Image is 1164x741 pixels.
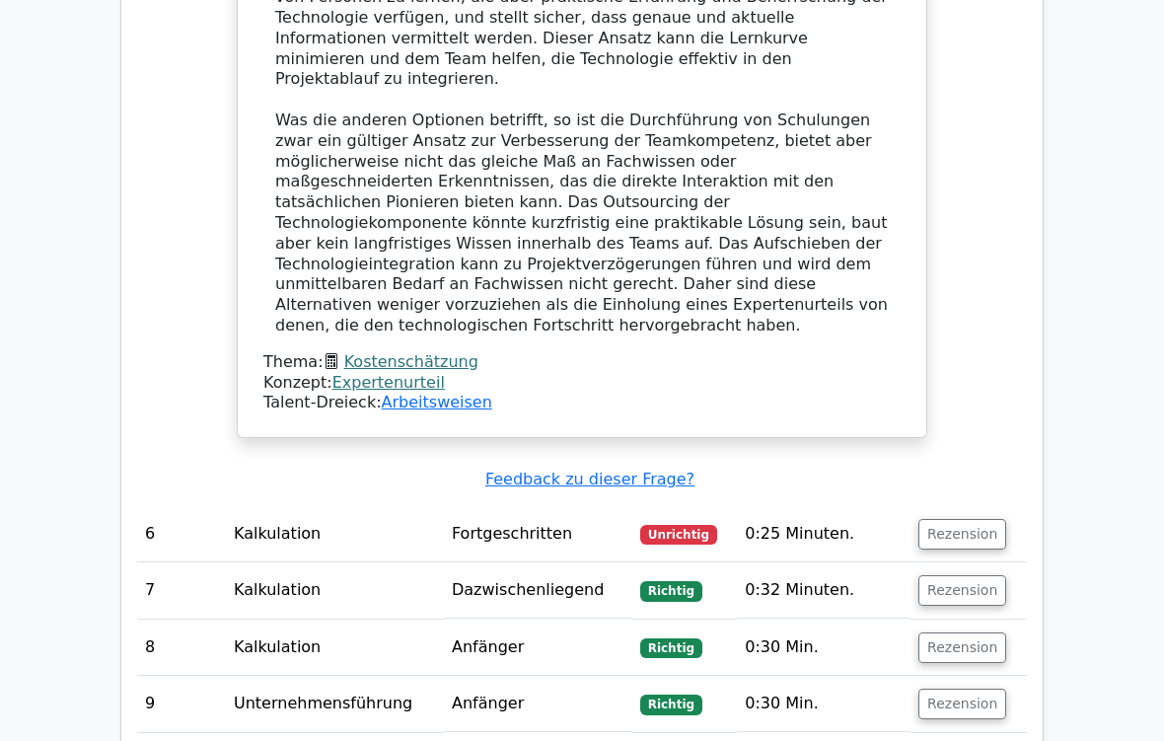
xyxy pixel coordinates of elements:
td: Kalkulation [226,506,444,562]
td: 7 [137,562,226,619]
td: 8 [137,620,226,676]
button: Rezension [918,689,1006,719]
td: 9 [137,676,226,732]
span: Richtig [640,638,702,658]
font: Konzept: [263,373,445,392]
td: Anfänger [444,676,632,732]
button: Rezension [918,575,1006,606]
span: Unrichtig [640,525,717,545]
font: Thema: [263,352,478,371]
td: Kalkulation [226,562,444,619]
td: Anfänger [444,620,632,676]
span: Richtig [640,581,702,601]
span: Richtig [640,695,702,714]
td: Unternehmensführung [226,676,444,732]
button: Rezension [918,632,1006,663]
td: 6 [137,506,226,562]
font: Talent-Dreieck: [263,393,492,411]
td: 0:25 Minuten. [737,506,910,562]
a: Feedback zu dieser Frage? [485,470,694,488]
td: Kalkulation [226,620,444,676]
td: Fortgeschritten [444,506,632,562]
td: Dazwischenliegend [444,562,632,619]
button: Rezension [918,519,1006,550]
a: Kostenschätzung [344,352,478,371]
td: 0:32 Minuten. [737,562,910,619]
td: 0:30 Min. [737,676,910,732]
a: Expertenurteil [332,373,445,392]
td: 0:30 Min. [737,620,910,676]
a: Arbeitsweisen [382,393,492,411]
